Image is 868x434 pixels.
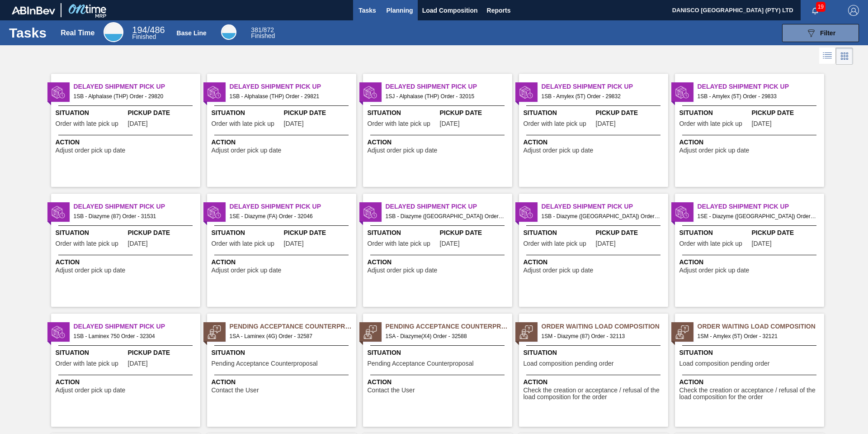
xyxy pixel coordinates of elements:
[679,147,750,154] span: Adjust order pick up date
[56,108,126,118] span: Situation
[221,24,236,40] div: Base Line
[596,108,666,118] span: Pickup Date
[208,205,221,219] img: status
[801,4,830,17] button: Notifications
[284,108,354,118] span: Pickup Date
[679,360,770,367] span: Load composition pending order
[368,267,438,274] span: Adjust order pick up date
[284,120,304,127] span: 07/17/2025
[524,387,666,401] span: Check the creation or acceptance / refusal of the load composition for the order
[52,325,65,339] img: status
[251,27,275,39] div: Base Line
[519,325,533,339] img: status
[679,377,822,387] span: Action
[128,120,148,127] span: 07/17/2025
[848,5,859,16] img: Logout
[212,267,282,274] span: Adjust order pick up date
[74,211,193,221] span: 1SB - Diazyme (87) Order - 31531
[74,202,200,211] span: Delayed Shipment Pick Up
[56,228,126,238] span: Situation
[524,348,666,358] span: Situation
[752,120,772,127] span: 07/17/2025
[56,360,118,367] span: Order with late pick up
[56,240,118,247] span: Order with late pick up
[698,202,824,211] span: Delayed Shipment Pick Up
[212,360,318,367] span: Pending Acceptance Counterproposal
[212,120,274,127] span: Order with late pick up
[128,228,198,238] span: Pickup Date
[542,91,661,101] span: 1SB - Amylex (5T) Order - 29832
[212,108,282,118] span: Situation
[386,211,505,221] span: 1SB - Diazyme (MA) Order - 29824
[56,387,126,394] span: Adjust order pick up date
[782,24,859,42] button: Filter
[56,147,126,154] span: Adjust order pick up date
[368,147,438,154] span: Adjust order pick up date
[74,322,200,331] span: Delayed Shipment Pick Up
[524,120,586,127] span: Order with late pick up
[440,240,460,247] span: 07/17/2025
[524,138,666,147] span: Action
[212,240,274,247] span: Order with late pick up
[284,228,354,238] span: Pickup Date
[212,387,259,394] span: Contact the User
[386,331,505,341] span: 1SA - Diazyme(X4) Order - 32588
[542,211,661,221] span: 1SB - Diazyme (MA) Order - 29826
[596,228,666,238] span: Pickup Date
[52,86,65,99] img: status
[74,331,193,341] span: 1SB - Laminex 750 Order - 32304
[74,82,200,91] span: Delayed Shipment Pick Up
[74,91,193,101] span: 1SB - Alphalase (THP) Order - 29820
[230,322,356,331] span: Pending Acceptance Counterproposal
[679,267,750,274] span: Adjust order pick up date
[752,108,822,118] span: Pickup Date
[542,82,668,91] span: Delayed Shipment Pick Up
[596,240,616,247] span: 07/17/2025
[675,205,689,219] img: status
[56,138,198,147] span: Action
[386,322,512,331] span: Pending Acceptance Counterproposal
[230,331,349,341] span: 1SA - Laminex (4G) Order - 32587
[596,120,616,127] span: 07/17/2025
[524,258,666,267] span: Action
[368,348,510,358] span: Situation
[387,5,413,16] span: Planning
[132,26,165,40] div: Real Time
[386,82,512,91] span: Delayed Shipment Pick Up
[675,86,689,99] img: status
[368,240,430,247] span: Order with late pick up
[56,120,118,127] span: Order with late pick up
[698,322,824,331] span: Order Waiting Load Composition
[368,360,474,367] span: Pending Acceptance Counterproposal
[56,267,126,274] span: Adjust order pick up date
[128,360,148,367] span: 09/30/2025
[56,377,198,387] span: Action
[56,348,126,358] span: Situation
[212,147,282,154] span: Adjust order pick up date
[698,211,817,221] span: 1SE - Diazyme (MA) Order - 32039
[230,82,356,91] span: Delayed Shipment Pick Up
[542,322,668,331] span: Order Waiting Load Composition
[368,120,430,127] span: Order with late pick up
[61,29,94,37] div: Real Time
[212,228,282,238] span: Situation
[212,258,354,267] span: Action
[752,240,772,247] span: 09/30/2025
[524,147,594,154] span: Adjust order pick up date
[679,348,822,358] span: Situation
[487,5,511,16] span: Reports
[251,26,274,33] span: / 872
[368,138,510,147] span: Action
[230,211,349,221] span: 1SE - Diazyme (FA) Order - 32046
[524,377,666,387] span: Action
[9,28,49,38] h1: Tasks
[128,240,148,247] span: 09/15/2025
[519,86,533,99] img: status
[368,387,415,394] span: Contact the User
[524,267,594,274] span: Adjust order pick up date
[363,325,377,339] img: status
[524,228,594,238] span: Situation
[368,108,438,118] span: Situation
[251,32,275,39] span: Finished
[679,138,822,147] span: Action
